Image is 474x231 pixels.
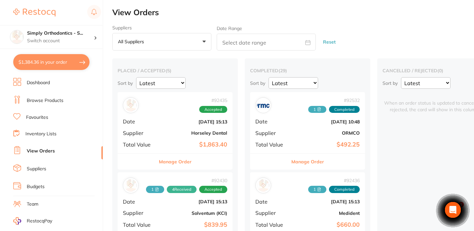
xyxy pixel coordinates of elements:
[26,114,48,121] a: Favourites
[445,202,461,218] div: Open Intercom Messenger
[161,211,227,216] b: Solventum (KCI)
[25,131,56,137] a: Inventory Lists
[123,142,156,148] span: Total Value
[27,166,46,172] a: Suppliers
[13,54,90,70] button: $1,384.36 in your order
[161,141,227,148] b: $1,863.40
[161,199,227,204] b: [DATE] 15:13
[291,154,324,170] button: Manage Order
[123,210,156,216] span: Supplier
[217,34,316,50] input: Select date range
[308,106,326,113] span: Received
[13,5,55,20] a: Restocq Logo
[27,148,55,154] a: View Orders
[10,30,23,44] img: Simply Orthodontics - Sydenham
[329,186,360,193] span: Completed
[257,99,270,112] img: ORMCO
[123,222,156,228] span: Total Value
[161,119,227,124] b: [DATE] 15:13
[27,183,45,190] a: Budgets
[167,186,197,193] span: Received
[159,154,192,170] button: Manage Order
[112,33,211,51] button: All suppliers
[27,38,94,44] p: Switch account
[294,221,360,228] b: $660.00
[321,33,338,51] button: Reset
[118,92,233,170] div: Horseley Dental#92435AcceptedDate[DATE] 15:13SupplierHorseley DentalTotal Value$1,863.40Manage Order
[217,26,242,31] label: Date Range
[294,211,360,216] b: Medident
[112,25,211,30] label: Suppliers
[123,130,156,136] span: Supplier
[308,186,326,193] span: Received
[146,178,227,183] span: # 92430
[199,98,227,103] span: # 92435
[27,80,50,86] a: Dashboard
[118,39,147,45] p: All suppliers
[383,80,398,86] p: Sort by
[161,130,227,136] b: Horseley Dental
[294,141,360,148] b: $492.25
[199,106,227,113] span: Accepted
[13,217,52,225] a: RestocqPay
[255,118,288,124] span: Date
[308,178,360,183] span: # 92436
[146,186,164,193] span: Received
[255,142,288,148] span: Total Value
[308,98,360,103] span: # 92532
[125,179,137,192] img: Solventum (KCI)
[118,68,233,74] h2: placed / accepted ( 5 )
[118,80,133,86] p: Sort by
[13,217,21,225] img: RestocqPay
[27,218,52,224] span: RestocqPay
[255,130,288,136] span: Supplier
[250,68,365,74] h2: completed ( 29 )
[458,202,464,207] span: 1
[257,179,270,192] img: Medident
[294,130,360,136] b: ORMCO
[27,97,63,104] a: Browse Products
[329,106,360,113] span: Completed
[199,186,227,193] span: Accepted
[27,30,94,37] h4: Simply Orthodontics - Sydenham
[123,199,156,205] span: Date
[294,119,360,124] b: [DATE] 10:48
[255,210,288,216] span: Supplier
[123,118,156,124] span: Date
[255,222,288,228] span: Total Value
[161,221,227,228] b: $839.95
[250,80,265,86] p: Sort by
[255,199,288,205] span: Date
[27,201,38,208] a: Team
[125,99,137,112] img: Horseley Dental
[294,199,360,204] b: [DATE] 15:13
[13,9,55,16] img: Restocq Logo
[112,8,474,17] h2: View Orders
